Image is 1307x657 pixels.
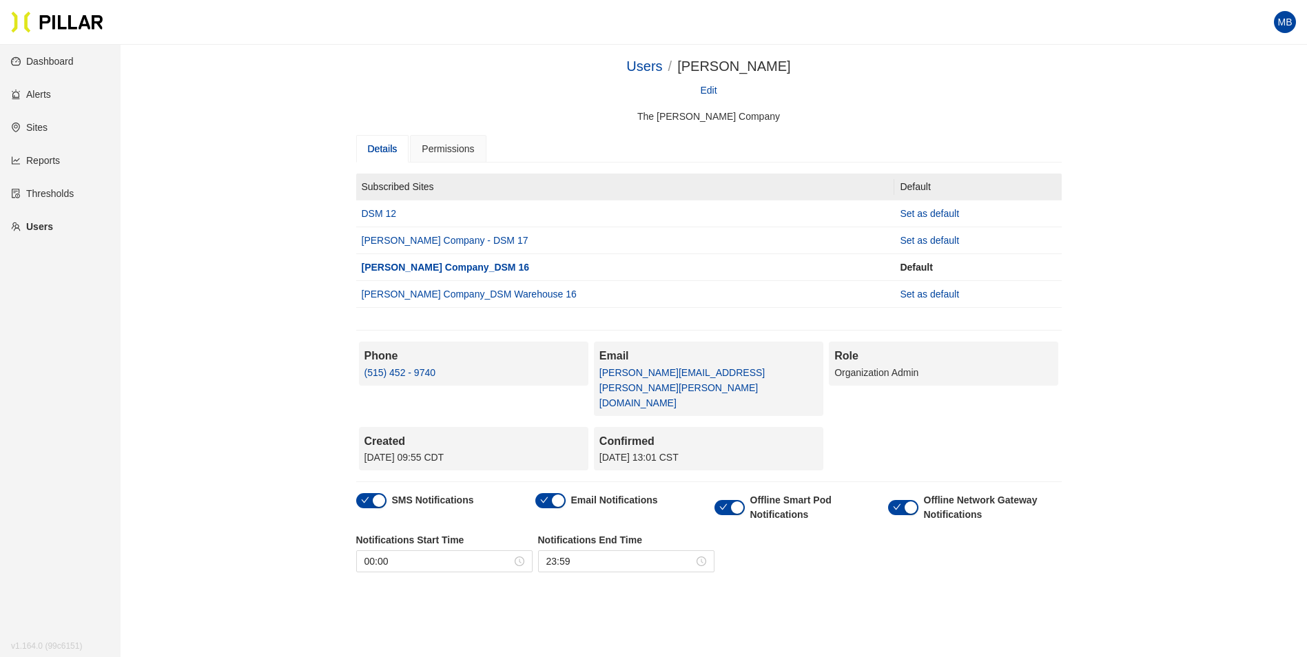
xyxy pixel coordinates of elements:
[677,59,790,74] span: [PERSON_NAME]
[599,450,818,465] div: [DATE] 13:01 CST
[362,235,528,246] a: [PERSON_NAME] Company - DSM 17
[599,347,818,364] div: Email
[893,503,901,511] span: check
[362,262,530,273] a: [PERSON_NAME] Company_DSM 16
[540,496,548,504] span: check
[700,83,717,98] a: Edit
[356,533,533,547] label: Notifications Start Time
[362,208,397,219] a: DSM 12
[626,59,662,74] a: Users
[364,554,512,569] input: 00:00
[599,367,765,408] a: [PERSON_NAME][EMAIL_ADDRESS][PERSON_NAME][PERSON_NAME][DOMAIN_NAME]
[356,174,895,200] th: Subscribed Sites
[11,122,48,133] a: environmentSites
[392,493,474,508] label: SMS Notifications
[750,493,888,522] label: Offline Smart Pod Notifications
[924,493,1062,522] label: Offline Network Gateway Notifications
[834,347,1053,364] div: Role
[364,347,583,364] div: Phone
[900,289,959,300] span: Set as default
[11,56,74,67] a: dashboardDashboard
[11,155,60,166] a: line-chartReports
[900,262,932,273] span: Default
[668,59,672,74] span: /
[362,289,577,300] a: [PERSON_NAME] Company_DSM Warehouse 16
[599,432,818,450] div: Confirmed
[11,188,74,199] a: exceptionThresholds
[361,496,369,504] span: check
[900,208,959,219] span: Set as default
[364,450,583,465] div: [DATE] 09:55 CDT
[364,367,436,378] a: (515) 452 - 9740
[11,221,53,232] a: teamUsers
[364,432,583,450] div: Created
[546,554,694,569] input: 23:59
[11,89,51,100] a: alertAlerts
[719,503,728,511] span: check
[11,11,103,33] img: Pillar Technologies
[894,174,1061,200] th: Default
[900,235,959,246] span: Set as default
[834,365,1053,380] div: Organization Admin
[368,141,398,156] div: Details
[1278,11,1293,33] span: MB
[356,109,1062,124] div: The [PERSON_NAME] Company
[571,493,658,508] label: Email Notifications
[422,141,474,156] div: Permissions
[538,533,714,547] label: Notifications End Time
